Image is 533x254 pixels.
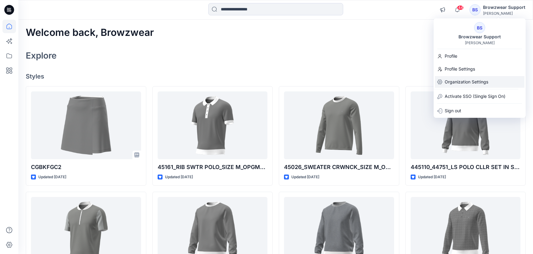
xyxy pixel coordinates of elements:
p: Profile [445,50,457,62]
p: Updated [DATE] [418,174,446,180]
a: 45026_SWEATER CRWNCK_SIZE M_OPGF3110 [284,91,394,160]
a: 445110_44751_LS POLO CLLR SET IN SLVS_SIZE M_4EFG7224 [411,91,521,160]
p: Profile Settings [445,63,475,75]
a: Profile [434,50,526,62]
a: Profile Settings [434,63,526,75]
div: Browzwear Support [483,4,525,11]
p: Updated [DATE] [38,174,66,180]
div: BS [474,22,485,33]
p: CGBKFGC2 [31,163,141,171]
p: 45161_RIB SWTR POLO_SIZE M_OPGM2506 [158,163,268,171]
p: 445110_44751_LS POLO CLLR SET IN SLVS_SIZE M_4EFG7224 [411,163,521,171]
p: Sign out [445,105,461,117]
h2: Explore [26,51,57,60]
div: [PERSON_NAME] [483,11,525,16]
a: CGBKFGC2 [31,91,141,160]
p: Activate SSO (Single Sign On) [445,90,505,102]
div: [PERSON_NAME] [465,40,495,45]
span: 44 [457,5,464,10]
p: Updated [DATE] [165,174,193,180]
h2: Welcome back, Browzwear [26,27,154,38]
p: Organization Settings [445,76,488,88]
h4: Styles [26,73,526,80]
a: 45161_RIB SWTR POLO_SIZE M_OPGM2506 [158,91,268,160]
a: Organization Settings [434,76,526,88]
div: Browzwear Support [455,33,504,40]
p: 45026_SWEATER CRWNCK_SIZE M_OPGF3110 [284,163,394,171]
p: Updated [DATE] [291,174,319,180]
div: BS [470,4,481,15]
